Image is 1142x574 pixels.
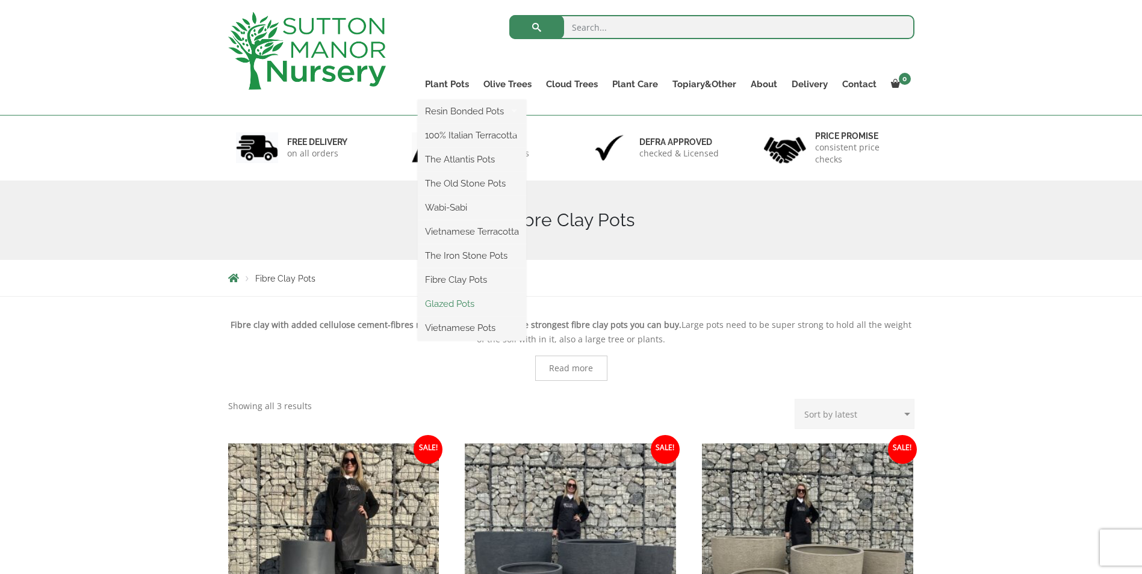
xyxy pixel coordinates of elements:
[884,76,914,93] a: 0
[539,76,605,93] a: Cloud Trees
[888,435,917,464] span: Sale!
[835,76,884,93] a: Contact
[639,147,719,159] p: checked & Licensed
[412,132,454,163] img: 2.jpg
[255,274,315,283] span: Fibre Clay Pots
[639,137,719,147] h6: Defra approved
[899,73,911,85] span: 0
[418,271,526,289] a: Fibre Clay Pots
[476,76,539,93] a: Olive Trees
[784,76,835,93] a: Delivery
[231,319,681,330] strong: Fibre clay with added cellulose cement-fibres making these large pots the strongest fibre clay po...
[287,147,347,159] p: on all orders
[815,131,907,141] h6: Price promise
[743,76,784,93] a: About
[418,150,526,168] a: The Atlantis Pots
[287,137,347,147] h6: FREE DELIVERY
[228,209,914,231] h1: Fibre Clay Pots
[418,319,526,337] a: Vietnamese Pots
[588,132,630,163] img: 3.jpg
[651,435,680,464] span: Sale!
[228,318,914,347] p: Large pots need to be super strong to hold all the weight of the soil with in it, also a large tr...
[418,126,526,144] a: 100% Italian Terracotta
[414,435,442,464] span: Sale!
[418,76,476,93] a: Plant Pots
[815,141,907,165] p: consistent price checks
[665,76,743,93] a: Topiary&Other
[764,129,806,166] img: 4.jpg
[418,247,526,265] a: The Iron Stone Pots
[549,364,593,372] span: Read more
[228,12,386,90] img: logo
[418,295,526,313] a: Glazed Pots
[605,76,665,93] a: Plant Care
[509,15,914,39] input: Search...
[228,399,312,413] p: Showing all 3 results
[418,223,526,241] a: Vietnamese Terracotta
[418,102,526,120] a: Resin Bonded Pots
[795,399,914,429] select: Shop order
[418,199,526,217] a: Wabi-Sabi
[418,174,526,193] a: The Old Stone Pots
[228,273,914,283] nav: Breadcrumbs
[236,132,278,163] img: 1.jpg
